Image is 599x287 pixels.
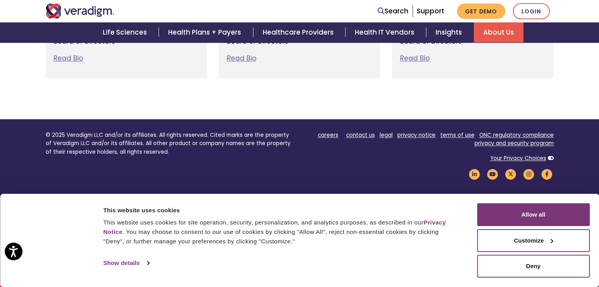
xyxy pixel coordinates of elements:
[103,257,149,269] a: Show details
[504,170,517,178] a: Veradigm Twitter Link
[474,22,523,42] a: About Us
[346,131,375,139] a: contact us
[103,206,459,215] div: This website uses cookies
[345,22,426,42] a: Health IT Vendors
[468,170,481,178] a: Veradigm LinkedIn Link
[226,53,256,63] a: Read Bio
[46,4,115,18] img: Veradigm logo
[103,218,459,246] div: This website uses cookies for site operation, security, personalization, and analytics purposes, ...
[46,131,294,156] p: © 2025 Veradigm LLC and/or its affiliates. All rights reserved. Cited marks are the property of V...
[380,131,393,139] a: legal
[159,22,253,42] a: Health Plans + Payers
[397,131,436,139] a: privacy notice
[400,53,429,63] a: Read Bio
[54,53,83,63] a: Read Bio
[440,131,475,139] a: terms of use
[318,131,338,139] a: careers
[522,170,536,178] a: Veradigm Instagram Link
[486,170,499,178] a: Veradigm YouTube Link
[475,140,554,147] a: privacy and security program
[253,22,345,42] a: Healthcare Providers
[477,203,590,226] button: Allow all
[426,22,474,42] a: Insights
[477,229,590,252] button: Customize
[417,6,444,16] a: Support
[93,22,159,42] a: Life Sciences
[490,155,546,162] a: Your Privacy Choices
[457,4,505,19] a: Get Demo
[378,6,408,17] a: Search
[513,3,550,19] a: Login
[479,131,554,139] a: ONC regulatory compliance
[540,170,554,178] a: Veradigm Facebook Link
[477,255,590,278] button: Deny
